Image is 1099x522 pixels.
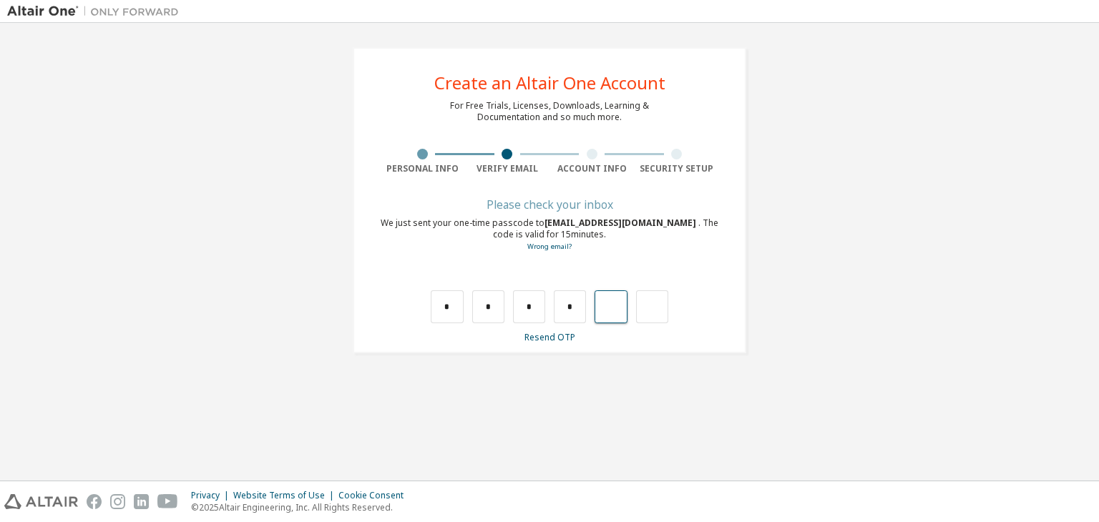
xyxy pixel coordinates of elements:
[110,494,125,509] img: instagram.svg
[7,4,186,19] img: Altair One
[191,501,412,513] p: © 2025 Altair Engineering, Inc. All Rights Reserved.
[544,217,698,229] span: [EMAIL_ADDRESS][DOMAIN_NAME]
[450,100,649,123] div: For Free Trials, Licenses, Downloads, Learning & Documentation and so much more.
[191,490,233,501] div: Privacy
[4,494,78,509] img: altair_logo.svg
[635,163,720,174] div: Security Setup
[434,74,665,92] div: Create an Altair One Account
[233,490,338,501] div: Website Terms of Use
[465,163,550,174] div: Verify Email
[380,217,719,252] div: We just sent your one-time passcode to . The code is valid for 15 minutes.
[134,494,149,509] img: linkedin.svg
[338,490,412,501] div: Cookie Consent
[527,242,572,251] a: Go back to the registration form
[157,494,178,509] img: youtube.svg
[380,200,719,209] div: Please check your inbox
[87,494,102,509] img: facebook.svg
[549,163,635,174] div: Account Info
[524,331,575,343] a: Resend OTP
[380,163,465,174] div: Personal Info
